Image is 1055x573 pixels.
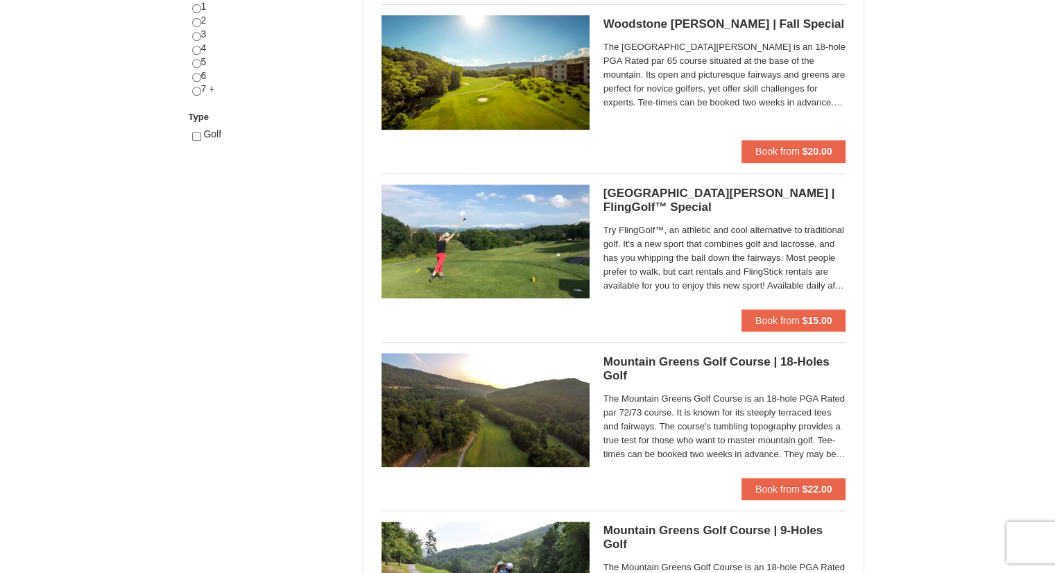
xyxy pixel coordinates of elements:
strong: $22.00 [803,484,832,495]
strong: $15.00 [803,315,832,326]
img: 6619888-27-7e27a245.jpg [381,353,590,467]
span: Book from [755,146,800,157]
strong: Type [189,112,209,122]
span: The Mountain Greens Golf Course is an 18-hole PGA Rated par 72/73 course. It is known for its ste... [603,392,846,461]
span: Golf [203,128,221,139]
h5: Mountain Greens Golf Course | 9-Holes Golf [603,524,846,551]
button: Book from $20.00 [741,140,846,162]
button: Book from $15.00 [741,309,846,332]
h5: Woodstone [PERSON_NAME] | Fall Special [603,17,846,31]
span: The [GEOGRAPHIC_DATA][PERSON_NAME] is an 18-hole PGA Rated par 65 course situated at the base of ... [603,40,846,110]
h5: Mountain Greens Golf Course | 18-Holes Golf [603,355,846,383]
img: #5 @ Woodstone Meadows GC [381,15,590,129]
span: Book from [755,484,800,495]
span: Book from [755,315,800,326]
img: 6619859-84-1dcf4d15.jpg [381,185,590,298]
h5: [GEOGRAPHIC_DATA][PERSON_NAME] | FlingGolf™ Special [603,187,846,214]
strong: $20.00 [803,146,832,157]
button: Book from $22.00 [741,478,846,500]
span: Try FlingGolf™, an athletic and cool alternative to traditional golf. It's a new sport that combi... [603,223,846,293]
